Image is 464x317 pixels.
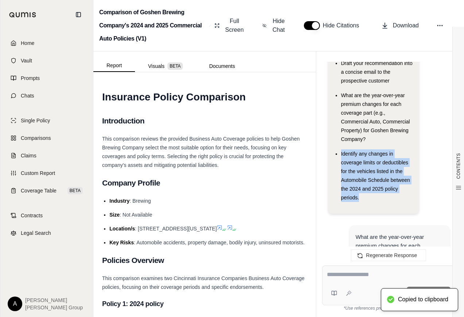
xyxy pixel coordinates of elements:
[129,198,151,204] span: : Brewing
[322,305,455,311] div: *Use references provided to verify information.
[196,60,248,72] button: Documents
[109,198,129,204] span: Industry
[323,21,364,30] span: Hide Citations
[398,296,448,303] div: Copied to clipboard
[135,226,217,232] span: : [STREET_ADDRESS][US_STATE]
[109,226,135,232] span: Location/s
[5,35,89,51] a: Home
[356,233,444,276] div: What are the year-over-year premium changes for each coverage part (e.g., Commercial Auto, Commer...
[102,275,305,290] span: This comparison examines two Cincinnati Insurance Companies Business Auto Coverage policies, focu...
[271,17,286,34] span: Hide Chat
[120,212,152,218] span: : Not Available
[378,18,422,33] button: Download
[5,183,89,199] a: Coverage TableBETA
[259,14,289,37] button: Hide Chat
[21,152,36,159] span: Claims
[21,229,51,237] span: Legal Search
[102,87,307,107] h1: Insurance Policy Comparison
[351,249,426,261] button: Regenerate Response
[8,297,22,311] div: A
[5,148,89,164] a: Claims
[73,9,84,20] button: Collapse sidebar
[341,151,410,200] span: Identify any changes in coverage limits or deductibles for the vehicles listed in the Automobile ...
[109,240,134,245] span: Key Risks
[21,134,51,142] span: Comparisons
[5,112,89,129] a: Single Policy
[25,297,83,304] span: [PERSON_NAME]
[135,60,196,72] button: Visuals
[341,60,413,84] span: Draft your recommendation into a concise email to the prospective customer
[134,240,305,245] span: : Automobile accidents, property damage, bodily injury, uninsured motorists.
[93,60,135,72] button: Report
[5,165,89,181] a: Custom Report
[67,187,83,194] span: BETA
[5,88,89,104] a: Chats
[102,253,307,268] h2: Policies Overview
[21,39,34,47] span: Home
[9,12,36,18] img: Qumis Logo
[5,70,89,86] a: Prompts
[212,14,248,37] button: Full Screen
[102,175,307,191] h2: Company Profile
[21,117,50,124] span: Single Policy
[21,212,43,219] span: Contracts
[102,136,300,168] span: This comparison reviews the provided Business Auto Coverage policies to help Goshen Brewing Compa...
[341,92,410,142] span: What are the year-over-year premium changes for each coverage part (e.g., Commercial Auto, Commer...
[456,153,461,179] span: CONTENTS
[102,113,307,129] h2: Introduction
[21,57,32,64] span: Vault
[102,297,307,310] h3: Policy 1: 2024 policy
[393,21,419,30] span: Download
[5,130,89,146] a: Comparisons
[5,225,89,241] a: Legal Search
[21,92,34,99] span: Chats
[224,17,245,34] span: Full Screen
[25,304,83,311] span: [PERSON_NAME] Group
[5,53,89,69] a: Vault
[21,187,57,194] span: Coverage Table
[366,252,417,258] span: Regenerate Response
[5,207,89,224] a: Contracts
[167,62,183,70] span: BETA
[21,169,55,177] span: Custom Report
[407,287,451,300] button: Ask
[21,75,40,82] span: Prompts
[99,6,206,45] h2: Comparison of Goshen Brewing Company's 2024 and 2025 Commercial Auto Policies (V1)
[109,212,120,218] span: Size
